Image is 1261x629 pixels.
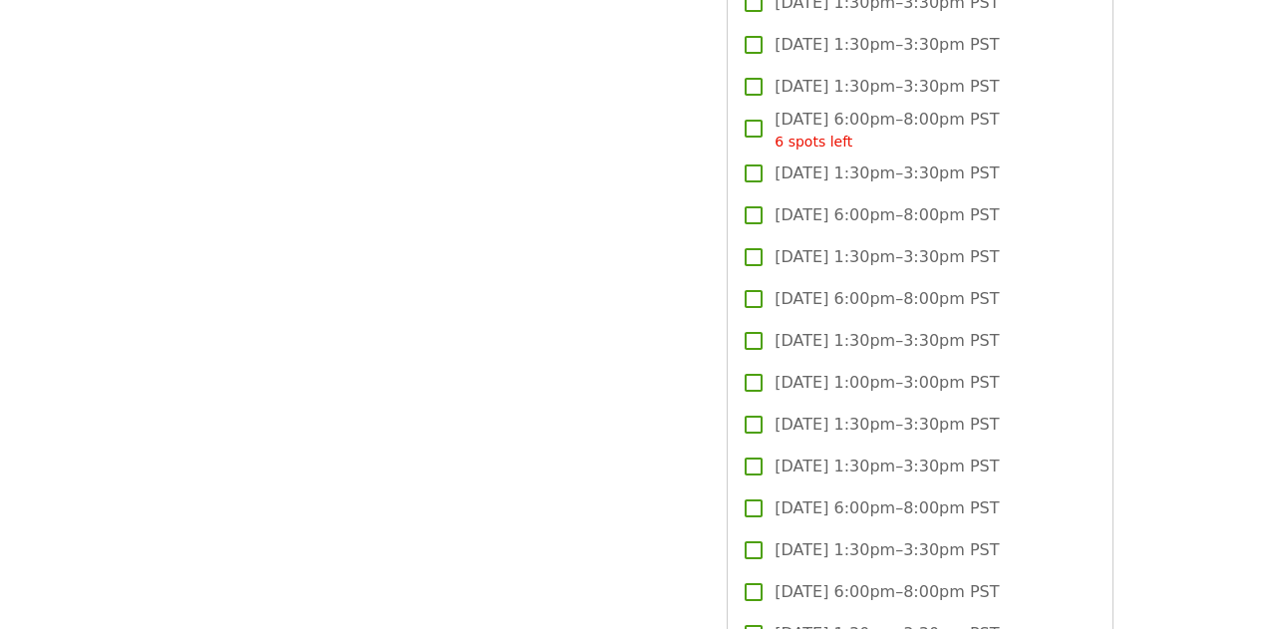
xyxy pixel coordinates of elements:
span: [DATE] 6:00pm–8:00pm PST [775,203,999,227]
span: [DATE] 6:00pm–8:00pm PST [775,496,999,520]
span: [DATE] 1:00pm–3:00pm PST [775,371,999,395]
span: [DATE] 6:00pm–8:00pm PST [775,580,999,604]
span: 6 spots left [775,134,852,150]
span: [DATE] 1:30pm–3:30pm PST [775,33,999,57]
span: [DATE] 1:30pm–3:30pm PST [775,538,999,562]
span: [DATE] 1:30pm–3:30pm PST [775,413,999,437]
span: [DATE] 6:00pm–8:00pm PST [775,287,999,311]
span: [DATE] 1:30pm–3:30pm PST [775,329,999,353]
span: [DATE] 1:30pm–3:30pm PST [775,245,999,269]
span: [DATE] 1:30pm–3:30pm PST [775,161,999,185]
span: [DATE] 1:30pm–3:30pm PST [775,75,999,99]
span: [DATE] 6:00pm–8:00pm PST [775,108,999,153]
span: [DATE] 1:30pm–3:30pm PST [775,455,999,478]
